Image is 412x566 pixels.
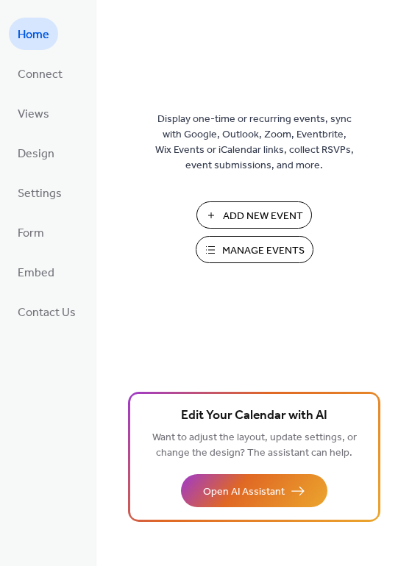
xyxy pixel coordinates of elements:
a: Design [9,137,63,169]
a: Form [9,216,53,248]
span: Home [18,24,49,47]
a: Contact Us [9,295,85,328]
button: Add New Event [196,201,312,229]
span: Want to adjust the layout, update settings, or change the design? The assistant can help. [152,428,357,463]
a: Home [9,18,58,50]
span: Settings [18,182,62,206]
span: Views [18,103,49,126]
span: Add New Event [223,209,303,224]
span: Edit Your Calendar with AI [181,406,327,426]
span: Embed [18,262,54,285]
span: Open AI Assistant [203,484,285,500]
a: Embed [9,256,63,288]
a: Connect [9,57,71,90]
span: Display one-time or recurring events, sync with Google, Outlook, Zoom, Eventbrite, Wix Events or ... [155,112,354,173]
span: Form [18,222,44,246]
a: Views [9,97,58,129]
button: Manage Events [196,236,313,263]
span: Manage Events [222,243,305,259]
span: Contact Us [18,301,76,325]
span: Connect [18,63,63,87]
span: Design [18,143,54,166]
a: Settings [9,176,71,209]
button: Open AI Assistant [181,474,327,507]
